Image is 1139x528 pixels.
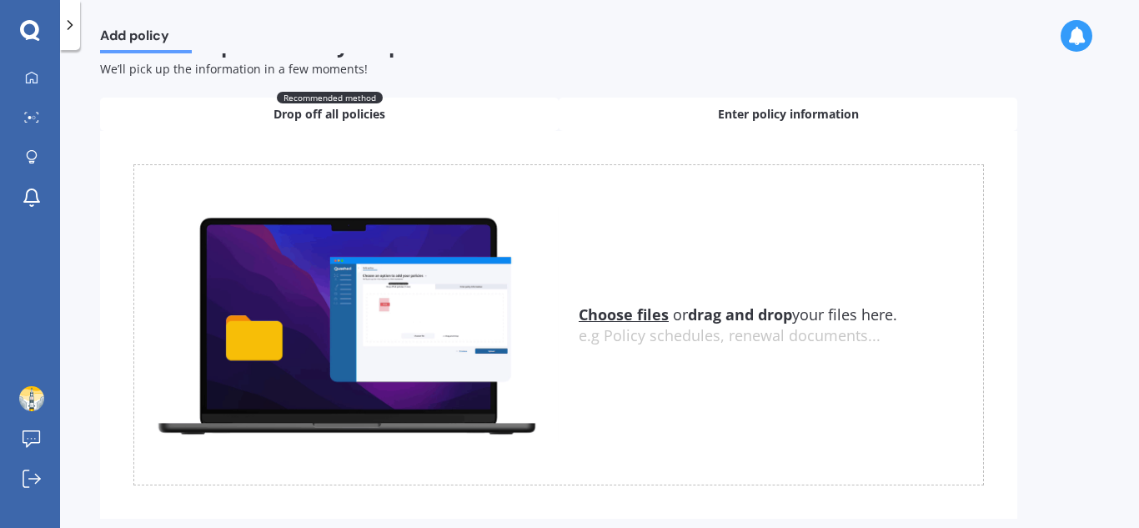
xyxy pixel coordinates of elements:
span: Enter policy information [718,106,859,123]
img: upload.de96410c8ce839c3fdd5.gif [134,208,559,442]
span: Recommended method [277,92,383,103]
span: Drop off all policies [273,106,385,123]
span: or your files here. [579,304,897,324]
img: ACg8ocIIFOE3RM1_yMbBNqUY8EBqhmV_SZIq72EzivAf6meyP4Di1zK_=s96-c [19,386,44,411]
div: e.g Policy schedules, renewal documents... [579,327,983,345]
span: We’ll pick up the information in a few moments! [100,61,368,77]
u: Choose files [579,304,669,324]
span: Add policy [100,28,192,50]
b: drag and drop [688,304,792,324]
